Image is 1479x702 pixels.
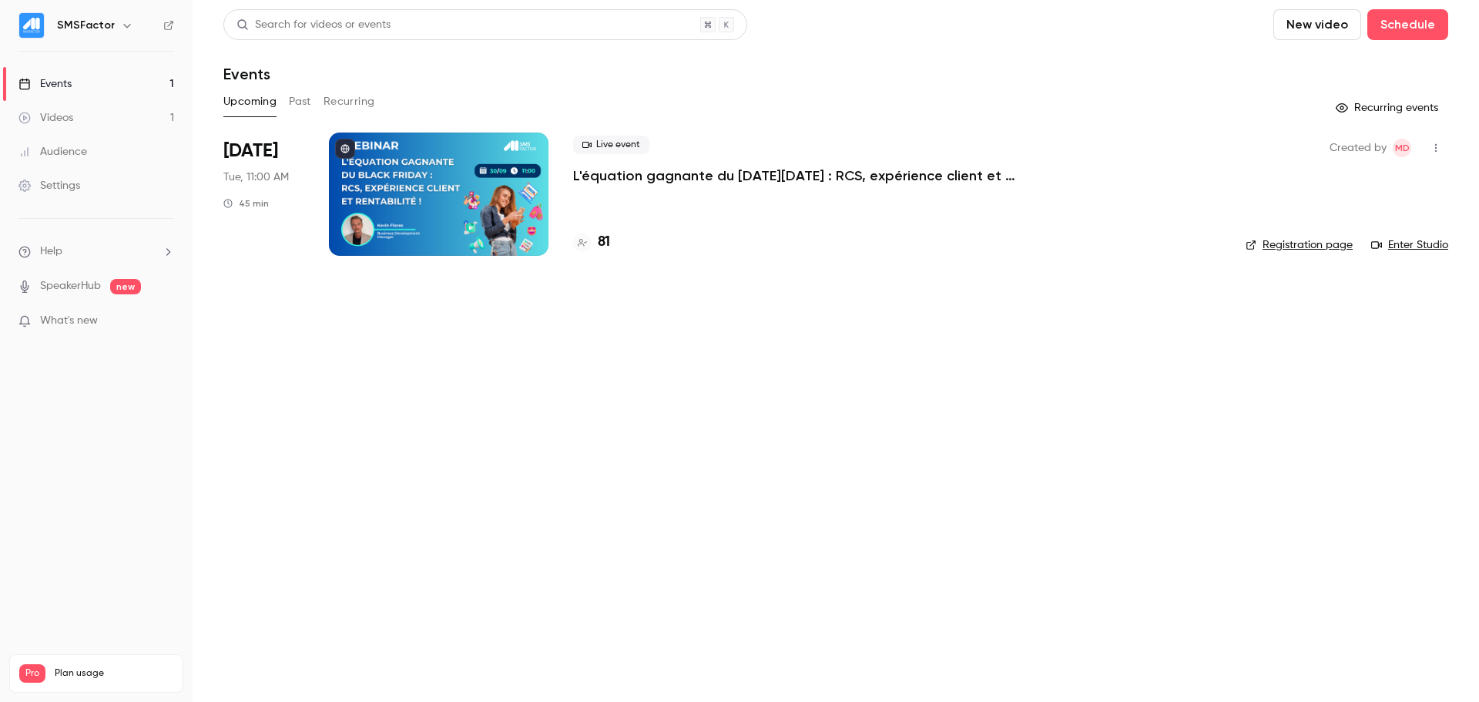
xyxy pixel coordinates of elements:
button: Upcoming [223,89,277,114]
span: Plan usage [55,667,173,680]
button: Recurring [324,89,375,114]
span: Live event [573,136,649,154]
a: SpeakerHub [40,278,101,294]
div: Videos [18,110,73,126]
h4: 81 [598,232,610,253]
span: Marie Delamarre [1393,139,1411,157]
span: new [110,279,141,294]
h6: SMSFactor [57,18,115,33]
span: [DATE] [223,139,278,163]
a: L'équation gagnante du [DATE][DATE] : RCS, expérience client et rentabilité ! [573,166,1035,185]
button: Past [289,89,311,114]
span: MD [1395,139,1410,157]
div: Search for videos or events [236,17,391,33]
div: Events [18,76,72,92]
span: Tue, 11:00 AM [223,170,289,185]
span: Created by [1330,139,1387,157]
iframe: Noticeable Trigger [156,314,174,328]
div: Settings [18,178,80,193]
span: Help [40,244,62,260]
li: help-dropdown-opener [18,244,174,260]
a: 81 [573,232,610,253]
h1: Events [223,65,270,83]
div: Sep 30 Tue, 11:00 AM (Europe/Paris) [223,133,304,256]
button: Schedule [1367,9,1448,40]
span: What's new [40,313,98,329]
div: 45 min [223,197,269,210]
div: Audience [18,144,87,160]
button: New video [1273,9,1361,40]
img: SMSFactor [19,13,44,38]
button: Recurring events [1329,96,1448,120]
span: Pro [19,664,45,683]
a: Enter Studio [1371,237,1448,253]
a: Registration page [1246,237,1353,253]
